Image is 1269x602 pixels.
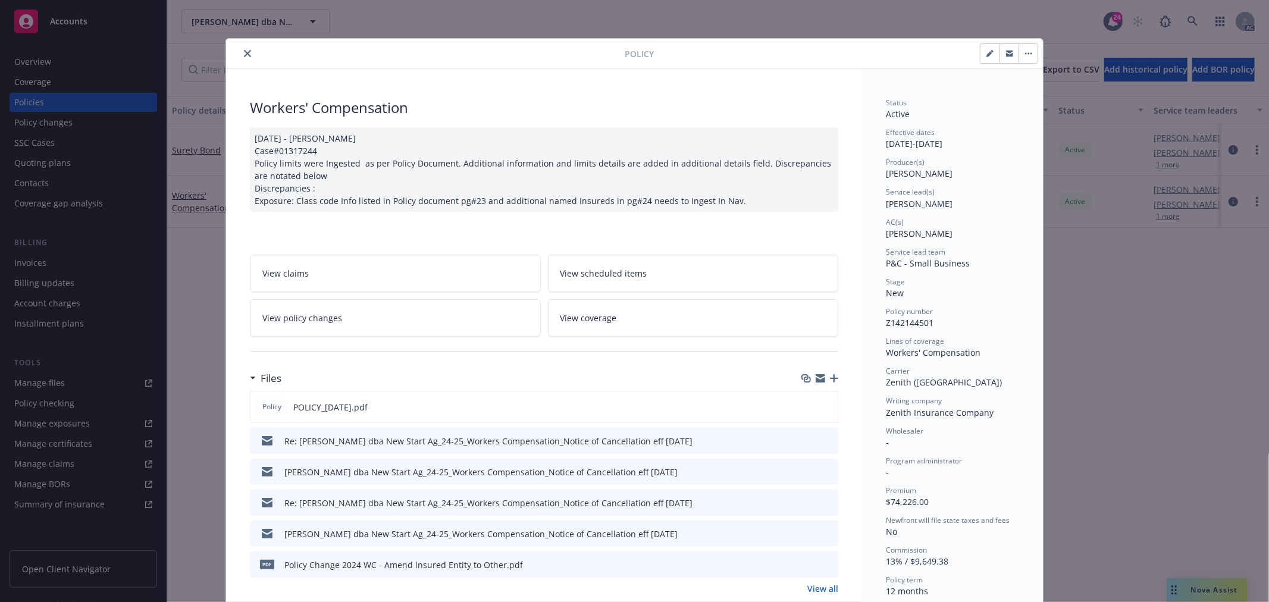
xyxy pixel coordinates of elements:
span: Newfront will file state taxes and fees [886,515,1010,525]
button: preview file [823,435,834,447]
span: Policy term [886,575,923,585]
span: [PERSON_NAME] [886,228,952,239]
button: preview file [822,401,833,413]
span: $74,226.00 [886,496,929,507]
div: [PERSON_NAME] dba New Start Ag_24-25_Workers Compensation_Notice of Cancellation eff [DATE] [284,466,678,478]
span: Writing company [886,396,942,406]
span: AC(s) [886,217,904,227]
span: View coverage [560,312,617,324]
span: Carrier [886,366,910,376]
span: Stage [886,277,905,287]
span: Wholesaler [886,426,923,436]
span: Zenith ([GEOGRAPHIC_DATA]) [886,377,1002,388]
span: POLICY_[DATE].pdf [293,401,368,413]
div: Policy Change 2024 WC - Amend lnsured Entity to Other.pdf [284,559,523,571]
h3: Files [261,371,281,386]
div: [DATE] - [PERSON_NAME] Case#01317244 Policy limits were Ingested as per Policy Document. Addition... [250,127,838,212]
span: Service lead(s) [886,187,935,197]
a: View claims [250,255,541,292]
span: Active [886,108,910,120]
a: View policy changes [250,299,541,337]
span: [PERSON_NAME] [886,198,952,209]
div: Re: [PERSON_NAME] dba New Start Ag_24-25_Workers Compensation_Notice of Cancellation eff [DATE] [284,435,693,447]
button: download file [804,497,813,509]
span: No [886,526,897,537]
span: Status [886,98,907,108]
span: Premium [886,485,916,496]
button: preview file [823,466,834,478]
div: [PERSON_NAME] dba New Start Ag_24-25_Workers Compensation_Notice of Cancellation eff [DATE] [284,528,678,540]
button: preview file [823,497,834,509]
button: download file [804,466,813,478]
span: Commission [886,545,927,555]
button: download file [804,528,813,540]
span: View claims [262,267,309,280]
div: Files [250,371,281,386]
span: Producer(s) [886,157,925,167]
div: Re: [PERSON_NAME] dba New Start Ag_24-25_Workers Compensation_Notice of Cancellation eff [DATE] [284,497,693,509]
button: close [240,46,255,61]
a: View coverage [548,299,839,337]
span: Z142144501 [886,317,933,328]
span: - [886,466,889,478]
span: 13% / $9,649.38 [886,556,948,567]
a: View scheduled items [548,255,839,292]
button: download file [803,401,813,413]
div: Workers' Compensation [250,98,838,118]
span: P&C - Small Business [886,258,970,269]
span: View scheduled items [560,267,647,280]
span: Policy number [886,306,933,316]
span: Program administrator [886,456,962,466]
span: [PERSON_NAME] [886,168,952,179]
span: 12 months [886,585,928,597]
span: Lines of coverage [886,336,944,346]
span: Zenith Insurance Company [886,407,994,418]
a: View all [807,582,838,595]
span: New [886,287,904,299]
span: Policy [625,48,654,60]
button: download file [804,559,813,571]
span: Effective dates [886,127,935,137]
button: preview file [823,528,834,540]
button: preview file [823,559,834,571]
div: Workers' Compensation [886,346,1019,359]
span: Service lead team [886,247,945,257]
span: View policy changes [262,312,342,324]
span: - [886,437,889,448]
span: pdf [260,560,274,569]
span: Policy [260,402,284,412]
button: download file [804,435,813,447]
div: [DATE] - [DATE] [886,127,1019,150]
